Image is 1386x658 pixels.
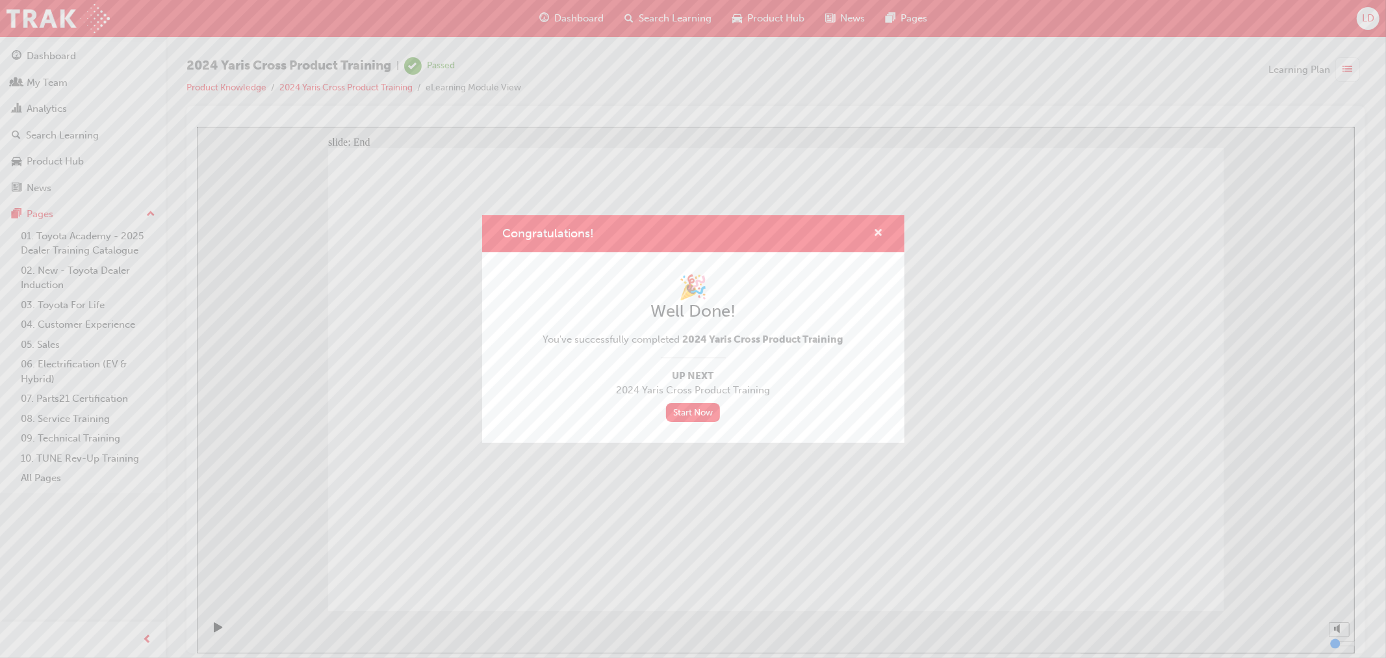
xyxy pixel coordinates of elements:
[543,301,843,322] h2: Well Done!
[683,334,843,345] span: 2024 Yaris Cross Product Training
[1125,484,1151,527] div: misc controls
[874,226,884,242] button: cross-icon
[6,495,29,517] button: Play (Ctrl+Alt+P)
[6,484,29,527] div: playback controls
[482,215,905,442] div: Congratulations!
[543,332,843,347] span: You've successfully completed
[874,228,884,240] span: cross-icon
[543,273,843,302] h1: 🎉
[543,383,843,398] span: 2024 Yaris Cross Product Training
[1132,495,1153,510] button: Unmute (Ctrl+Alt+M)
[666,403,721,422] a: Start Now
[1133,512,1217,522] input: volume
[543,369,843,384] span: Up Next
[503,226,595,241] span: Congratulations!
